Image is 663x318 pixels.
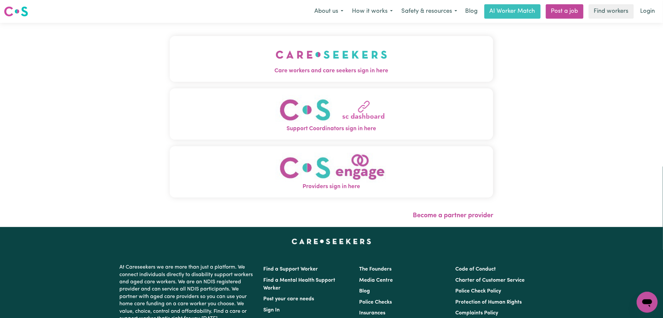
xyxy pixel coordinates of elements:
a: Careseekers logo [4,4,28,19]
a: Police Checks [359,300,392,305]
a: Police Check Policy [455,289,501,294]
a: The Founders [359,267,392,272]
a: Find a Support Worker [264,267,318,272]
span: Support Coordinators sign in here [170,125,494,133]
a: Sign In [264,308,280,313]
a: Post a job [546,4,584,19]
button: Support Coordinators sign in here [170,88,494,140]
span: Providers sign in here [170,183,494,191]
a: Insurances [359,310,386,316]
img: Careseekers logo [4,6,28,17]
a: Careseekers home page [292,239,371,244]
a: Login [637,4,659,19]
a: Complaints Policy [455,310,498,316]
iframe: Button to launch messaging window [637,292,658,313]
a: Media Centre [359,278,393,283]
a: Blog [462,4,482,19]
a: Protection of Human Rights [455,300,522,305]
a: Post your care needs [264,296,314,302]
button: About us [310,5,348,18]
a: Code of Conduct [455,267,496,272]
button: Providers sign in here [170,146,494,198]
button: Care workers and care seekers sign in here [170,36,494,82]
a: Become a partner provider [413,212,493,219]
a: Find workers [589,4,634,19]
a: Find a Mental Health Support Worker [264,278,336,291]
a: Charter of Customer Service [455,278,525,283]
button: Safety & resources [397,5,462,18]
a: AI Worker Match [484,4,541,19]
button: How it works [348,5,397,18]
span: Care workers and care seekers sign in here [170,67,494,75]
a: Blog [359,289,370,294]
